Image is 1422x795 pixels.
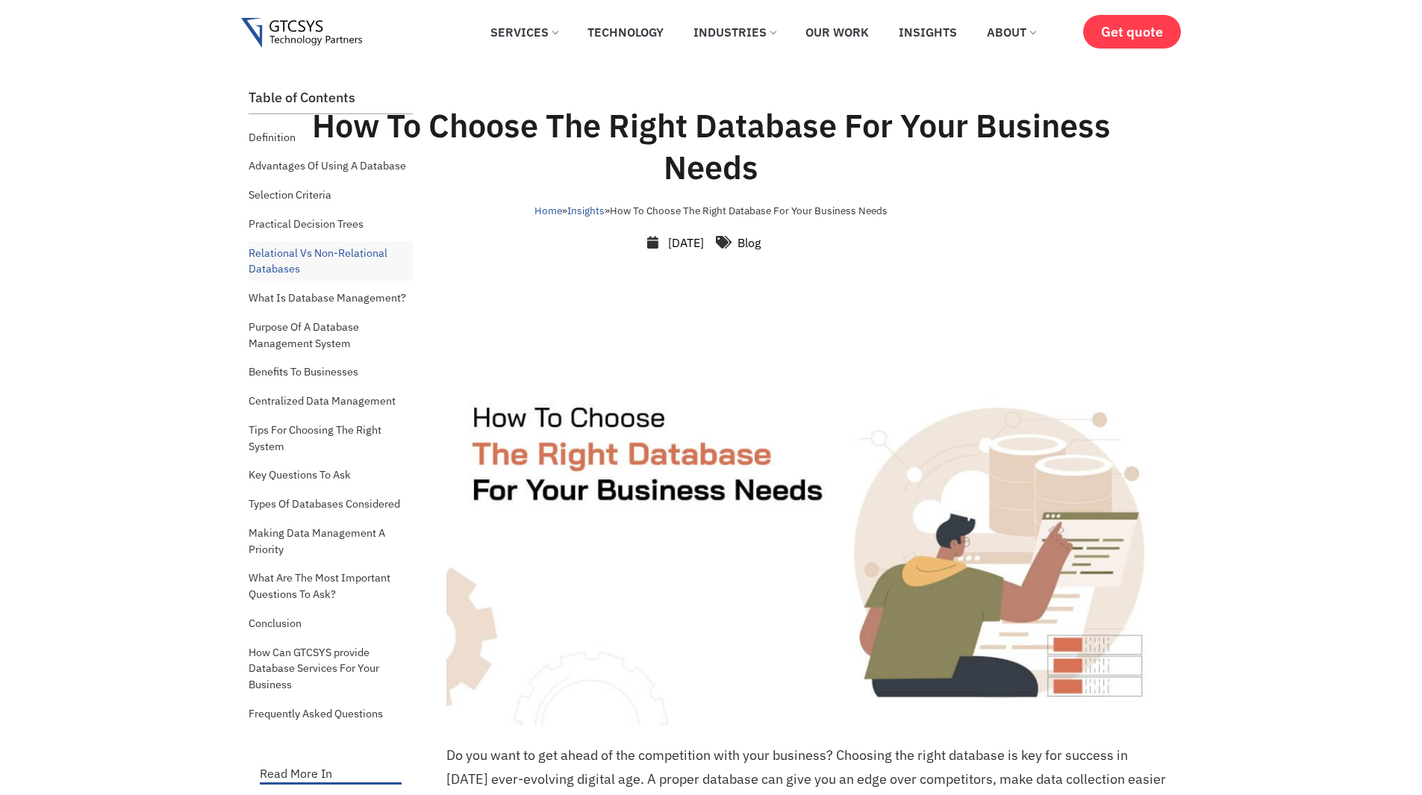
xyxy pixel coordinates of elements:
[249,154,406,178] a: Advantages Of Using A Database
[534,204,888,217] span: » »
[1329,702,1422,773] iframe: chat widget
[249,463,351,487] a: Key Questions To Ask
[249,611,302,635] a: Conclusion
[668,235,704,250] time: [DATE]
[249,183,331,207] a: Selection Criteria
[260,767,402,779] p: Read More In
[737,235,761,250] a: Blog
[682,16,787,49] a: Industries
[249,521,413,561] a: Making Data Management A Priority
[249,286,406,310] a: What Is Database Management?
[446,329,1170,725] img: Choose Right Database For Business Needs
[249,702,383,726] a: Frequently Asked Questions
[249,212,364,236] a: Practical Decision Trees
[249,90,413,106] h2: Table of Contents
[976,16,1047,49] a: About
[249,418,413,458] a: Tips For Choosing The Right System
[288,105,1135,188] h1: How To Choose The Right Database For Your Business Needs
[249,640,413,696] a: How Can GTCSYS provide Database Services For Your Business
[576,16,675,49] a: Technology
[794,16,880,49] a: Our Work
[479,16,569,49] a: Services
[249,125,296,149] a: Definition
[249,389,396,413] a: Centralized Data Management
[249,241,413,281] a: Relational Vs Non-Relational Databases
[1083,15,1181,49] a: Get quote
[1101,24,1163,40] span: Get quote
[249,492,400,516] a: Types Of Databases Considered
[249,360,358,384] a: Benefits To Businesses
[249,315,413,355] a: Purpose Of A Database Management System
[888,16,968,49] a: Insights
[241,18,363,49] img: Gtcsys logo
[249,566,413,605] a: What Are The Most Important Questions To Ask?
[567,204,605,217] a: Insights
[610,204,888,217] span: How To Choose The Right Database For Your Business Needs
[534,204,562,217] a: Home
